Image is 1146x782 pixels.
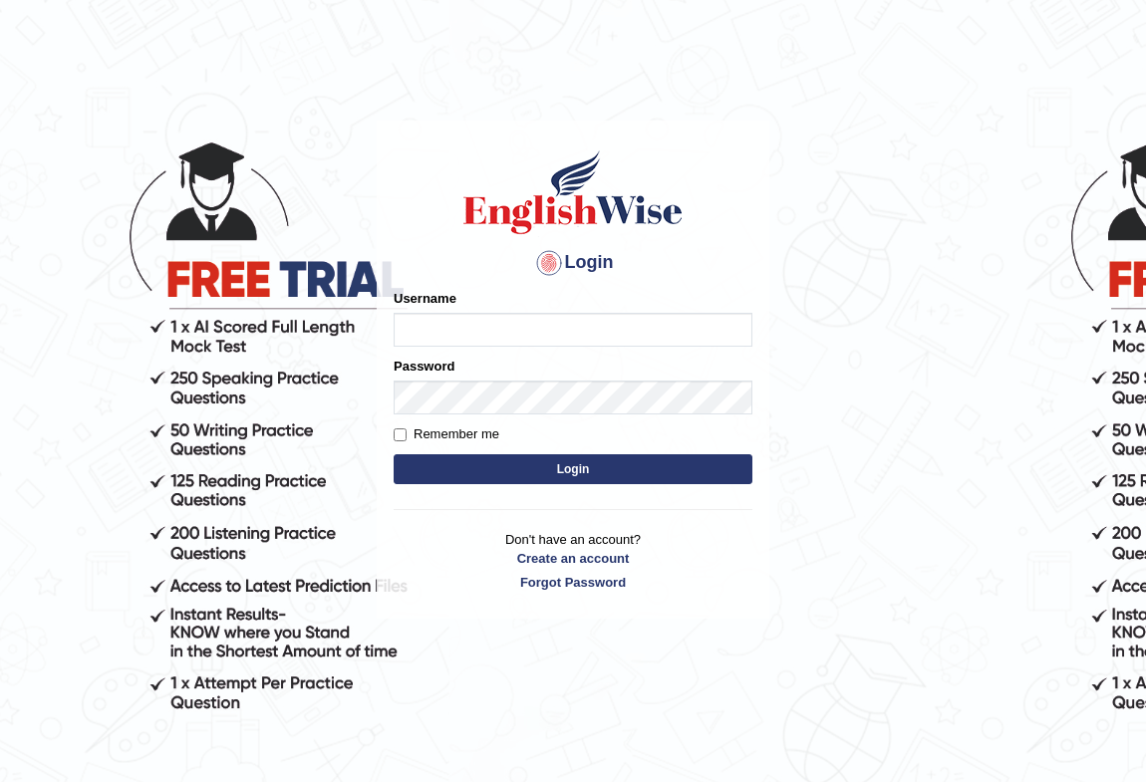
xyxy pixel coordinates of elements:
[394,549,752,568] a: Create an account
[394,357,454,376] label: Password
[394,247,752,279] h4: Login
[394,454,752,484] button: Login
[394,573,752,592] a: Forgot Password
[394,530,752,592] p: Don't have an account?
[394,424,499,444] label: Remember me
[459,147,687,237] img: Logo of English Wise sign in for intelligent practice with AI
[394,289,456,308] label: Username
[394,428,407,441] input: Remember me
